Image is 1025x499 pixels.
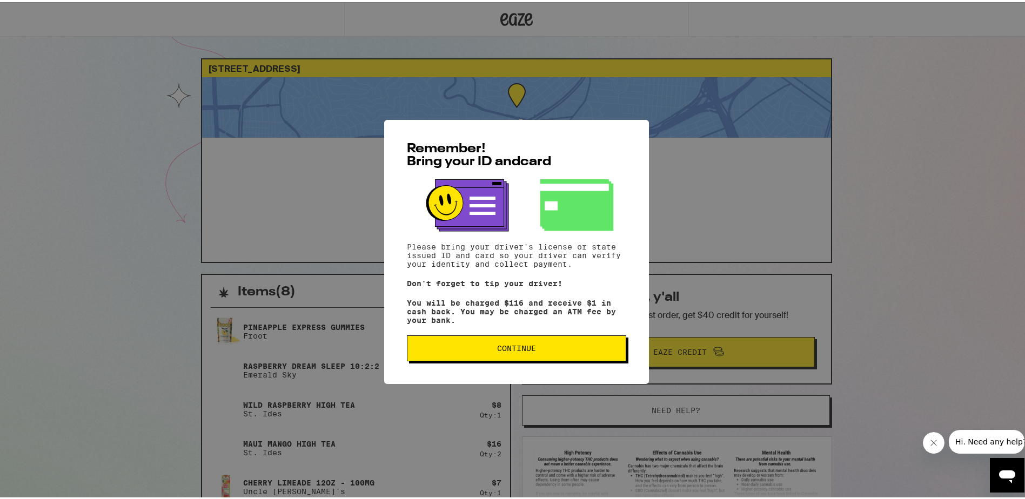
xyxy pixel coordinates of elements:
[6,8,78,16] span: Hi. Need any help?
[407,277,626,286] p: Don't forget to tip your driver!
[407,296,626,322] p: You will be charged $116 and receive $1 in cash back. You may be charged an ATM fee by your bank.
[497,342,536,350] span: Continue
[949,428,1024,451] iframe: Message from company
[990,456,1024,490] iframe: Button to launch messaging window
[407,240,626,266] p: Please bring your driver's license or state issued ID and card so your driver can verify your ide...
[923,430,944,451] iframe: Close message
[407,333,626,359] button: Continue
[407,140,551,166] span: Remember! Bring your ID and card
